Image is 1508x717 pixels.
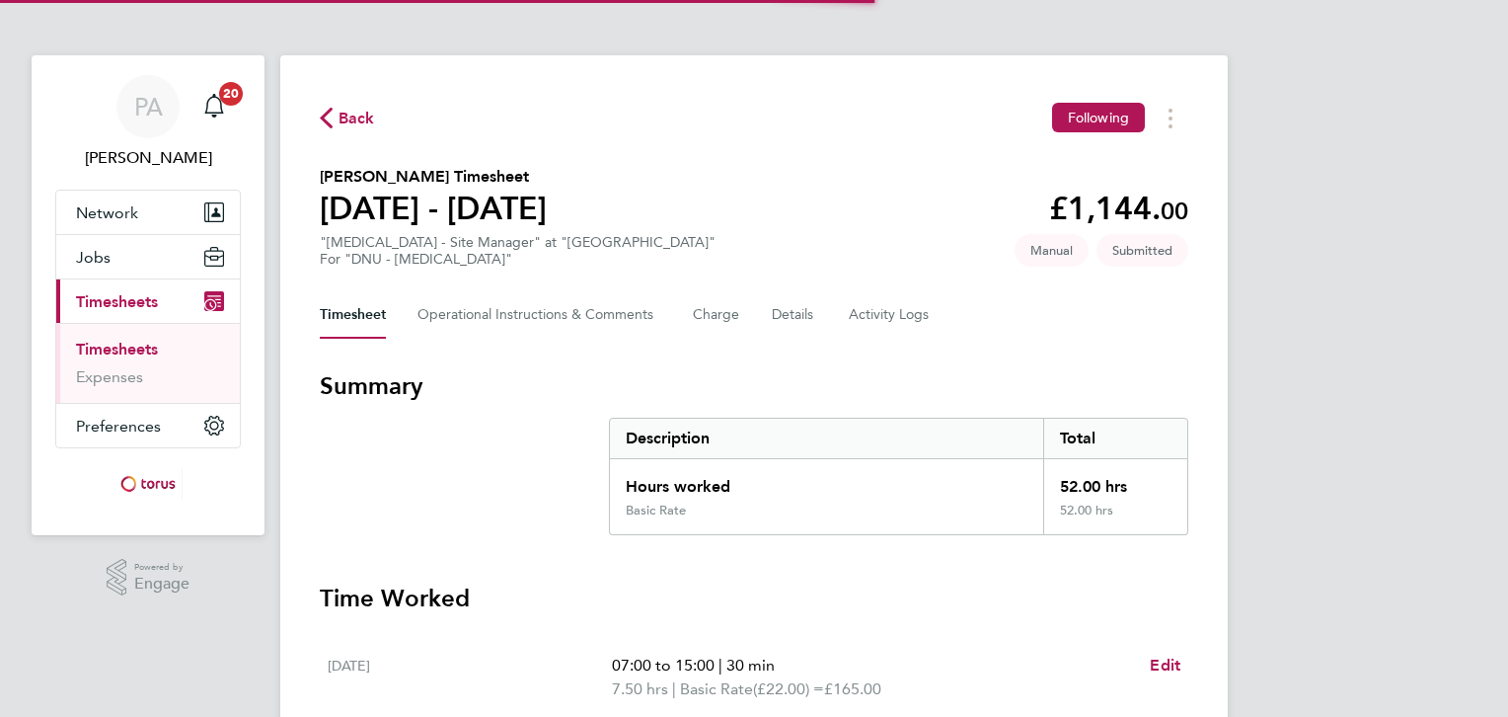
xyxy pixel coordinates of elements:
[693,291,740,339] button: Charge
[612,679,668,698] span: 7.50 hrs
[772,291,817,339] button: Details
[55,146,241,170] span: Paul Aspey
[56,323,240,403] div: Timesheets
[328,654,612,701] div: [DATE]
[1153,103,1188,133] button: Timesheets Menu
[753,679,824,698] span: (£22.00) =
[672,679,676,698] span: |
[320,370,1188,402] h3: Summary
[55,468,241,500] a: Go to home page
[134,559,189,576] span: Powered by
[610,419,1043,458] div: Description
[134,576,189,593] span: Engage
[1068,109,1129,126] span: Following
[824,679,881,698] span: £165.00
[320,165,547,189] h2: [PERSON_NAME] Timesheet
[680,677,753,701] span: Basic Rate
[56,191,240,234] button: Network
[718,656,722,675] span: |
[76,417,161,436] span: Preferences
[626,503,686,518] div: Basic Rate
[56,235,240,279] button: Jobs
[320,291,386,339] button: Timesheet
[320,234,716,268] div: "[MEDICAL_DATA] - Site Manager" at "[GEOGRAPHIC_DATA]"
[320,189,547,228] h1: [DATE] - [DATE]
[610,459,1043,503] div: Hours worked
[1049,190,1188,227] app-decimal: £1,144.
[320,251,716,268] div: For "DNU - [MEDICAL_DATA]"
[1043,459,1187,503] div: 52.00 hrs
[320,583,1188,614] h3: Time Worked
[194,75,234,138] a: 20
[107,559,190,597] a: Powered byEngage
[76,340,158,358] a: Timesheets
[55,75,241,170] a: PA[PERSON_NAME]
[76,248,111,267] span: Jobs
[339,107,375,130] span: Back
[1161,197,1188,225] span: 00
[726,656,775,675] span: 30 min
[76,203,138,222] span: Network
[76,292,158,311] span: Timesheets
[1052,103,1145,132] button: Following
[417,291,661,339] button: Operational Instructions & Comments
[76,367,143,386] a: Expenses
[219,82,243,106] span: 20
[56,279,240,323] button: Timesheets
[612,656,715,675] span: 07:00 to 15:00
[1150,654,1180,677] a: Edit
[1096,234,1188,267] span: This timesheet is Submitted.
[849,291,932,339] button: Activity Logs
[32,55,264,535] nav: Main navigation
[134,94,163,119] span: PA
[56,404,240,447] button: Preferences
[1043,419,1187,458] div: Total
[113,468,183,500] img: torus-logo-retina.png
[1150,656,1180,675] span: Edit
[320,106,375,130] button: Back
[609,418,1188,535] div: Summary
[1015,234,1089,267] span: This timesheet was manually created.
[1043,503,1187,534] div: 52.00 hrs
